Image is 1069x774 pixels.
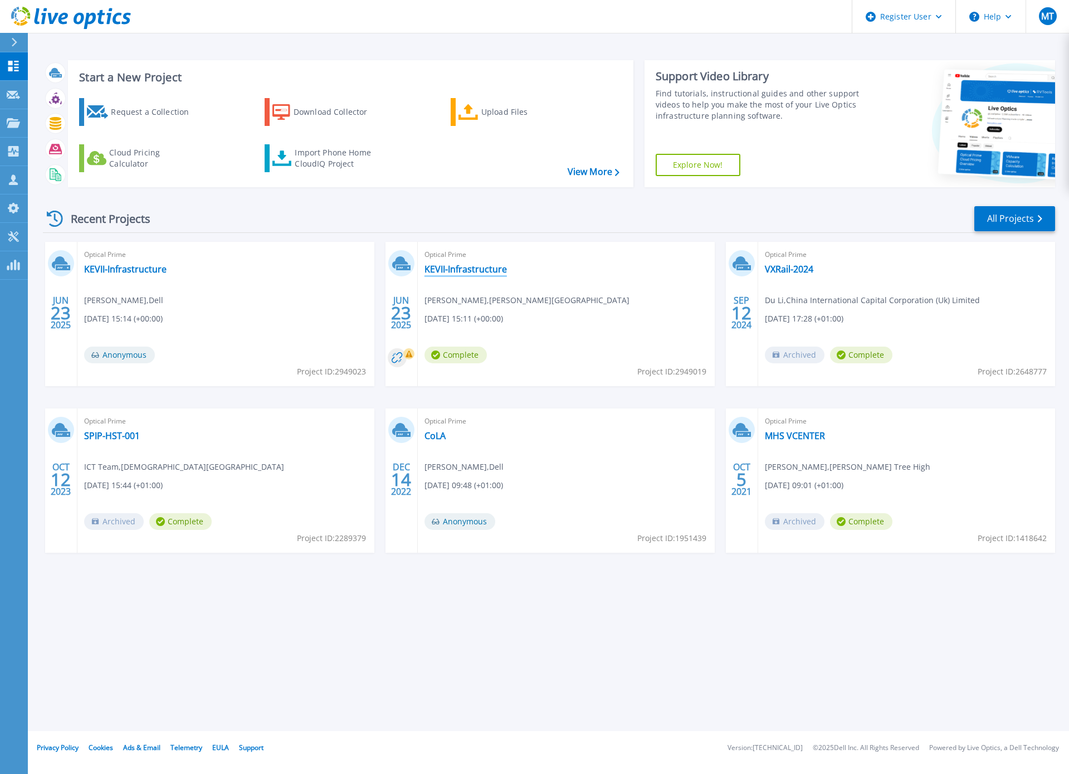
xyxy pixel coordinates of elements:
[79,98,203,126] a: Request a Collection
[390,459,412,500] div: DEC 2022
[978,532,1047,544] span: Project ID: 1418642
[451,98,575,126] a: Upload Files
[212,743,229,752] a: EULA
[265,98,389,126] a: Download Collector
[295,147,382,169] div: Import Phone Home CloudIQ Project
[424,415,708,427] span: Optical Prime
[765,264,813,275] a: VXRail-2024
[731,308,751,318] span: 12
[424,479,503,491] span: [DATE] 09:48 (+01:00)
[51,475,71,484] span: 12
[765,415,1048,427] span: Optical Prime
[728,744,803,752] li: Version: [TECHNICAL_ID]
[37,743,79,752] a: Privacy Policy
[109,147,198,169] div: Cloud Pricing Calculator
[170,743,202,752] a: Telemetry
[84,513,144,530] span: Archived
[736,475,746,484] span: 5
[974,206,1055,231] a: All Projects
[765,294,980,306] span: Du Li , China International Capital Corporation (Uk) Limited
[765,479,843,491] span: [DATE] 09:01 (+01:00)
[149,513,212,530] span: Complete
[391,475,411,484] span: 14
[84,415,368,427] span: Optical Prime
[50,293,71,333] div: JUN 2025
[294,101,383,123] div: Download Collector
[84,249,368,261] span: Optical Prime
[656,88,865,121] div: Find tutorials, instructional guides and other support videos to help you make the most of your L...
[813,744,919,752] li: © 2025 Dell Inc. All Rights Reserved
[391,308,411,318] span: 23
[929,744,1059,752] li: Powered by Live Optics, a Dell Technology
[297,366,366,378] span: Project ID: 2949023
[424,294,629,306] span: [PERSON_NAME] , [PERSON_NAME][GEOGRAPHIC_DATA]
[111,101,200,123] div: Request a Collection
[765,313,843,325] span: [DATE] 17:28 (+01:00)
[84,479,163,491] span: [DATE] 15:44 (+01:00)
[765,513,824,530] span: Archived
[424,313,503,325] span: [DATE] 15:11 (+00:00)
[731,459,752,500] div: OCT 2021
[50,459,71,500] div: OCT 2023
[79,144,203,172] a: Cloud Pricing Calculator
[79,71,619,84] h3: Start a New Project
[731,293,752,333] div: SEP 2024
[123,743,160,752] a: Ads & Email
[84,313,163,325] span: [DATE] 15:14 (+00:00)
[89,743,113,752] a: Cookies
[1041,12,1054,21] span: MT
[656,69,865,84] div: Support Video Library
[424,347,487,363] span: Complete
[84,461,284,473] span: ICT Team , [DEMOGRAPHIC_DATA][GEOGRAPHIC_DATA]
[765,249,1048,261] span: Optical Prime
[424,264,507,275] a: KEVII-Infrastructure
[568,167,619,177] a: View More
[637,532,706,544] span: Project ID: 1951439
[51,308,71,318] span: 23
[43,205,165,232] div: Recent Projects
[481,101,570,123] div: Upload Files
[239,743,263,752] a: Support
[765,347,824,363] span: Archived
[656,154,740,176] a: Explore Now!
[84,430,140,441] a: SPIP-HST-001
[84,347,155,363] span: Anonymous
[84,264,167,275] a: KEVII-Infrastructure
[830,347,892,363] span: Complete
[84,294,163,306] span: [PERSON_NAME] , Dell
[297,532,366,544] span: Project ID: 2289379
[765,430,825,441] a: MHS VCENTER
[830,513,892,530] span: Complete
[637,366,706,378] span: Project ID: 2949019
[390,293,412,333] div: JUN 2025
[978,366,1047,378] span: Project ID: 2648777
[424,249,708,261] span: Optical Prime
[424,430,446,441] a: CoLA
[424,461,504,473] span: [PERSON_NAME] , Dell
[424,513,495,530] span: Anonymous
[765,461,930,473] span: [PERSON_NAME] , [PERSON_NAME] Tree High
